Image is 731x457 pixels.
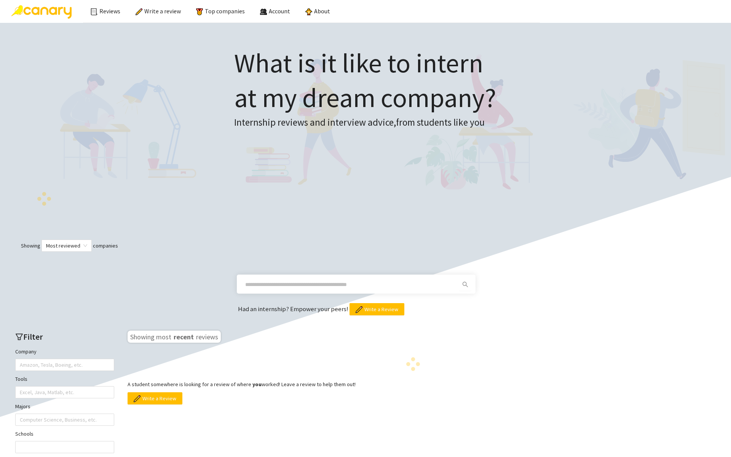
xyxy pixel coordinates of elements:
span: filter [15,333,23,341]
img: people.png [260,8,267,15]
div: Showing companies [8,240,723,252]
span: Had an internship? Empower your peers! [238,305,350,313]
label: Schools [15,430,34,438]
label: Tools [15,375,27,383]
h1: What is it like to intern [234,46,496,115]
a: About [305,7,330,15]
img: pencil.png [356,306,362,313]
p: A student somewhere is looking for a review of where worked! Leave a review to help them out! [128,380,699,388]
a: Top companies [196,7,245,15]
span: recent [173,331,195,340]
h2: Filter [15,331,114,343]
a: Reviews [91,7,120,15]
span: Account [269,7,290,15]
span: search [460,281,471,288]
a: Write a review [136,7,181,15]
span: at my dream company? [234,81,496,114]
label: Company [15,347,37,356]
button: Write a Review [128,392,182,404]
img: pencil.png [134,395,140,402]
button: search [459,278,471,291]
span: Write a Review [142,394,176,403]
h3: Showing most reviews [128,331,221,343]
span: Write a Review [364,305,398,313]
label: Majors [15,402,30,411]
span: Most reviewed [46,240,87,251]
img: Canary Logo [11,5,72,19]
b: you [252,381,262,388]
input: Tools [20,388,21,397]
button: Write a Review [350,303,404,315]
h3: Internship reviews and interview advice, from students like you [234,115,496,130]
